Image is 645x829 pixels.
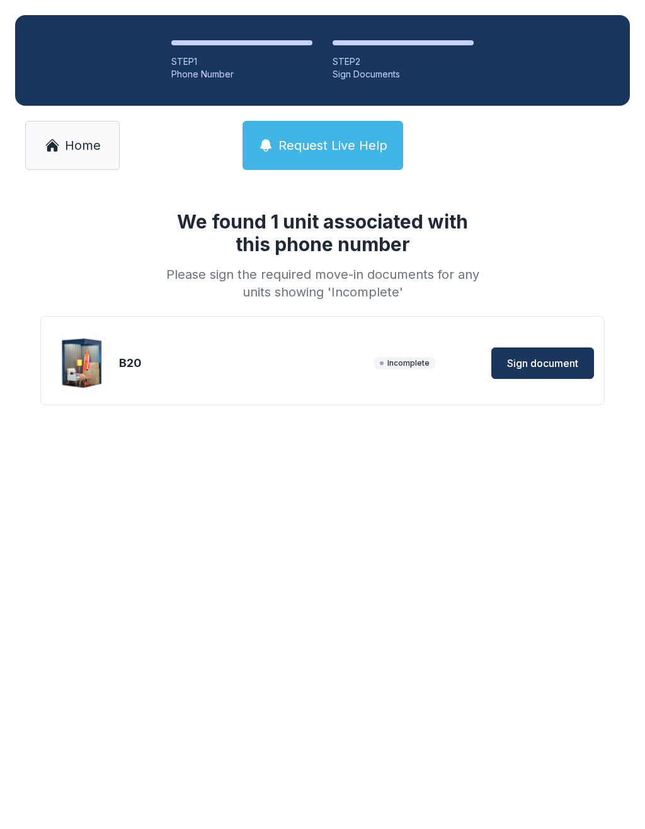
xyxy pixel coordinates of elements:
[333,55,474,68] div: STEP 2
[171,68,312,81] div: Phone Number
[507,356,578,371] span: Sign document
[333,68,474,81] div: Sign Documents
[65,137,101,154] span: Home
[161,210,484,256] h1: We found 1 unit associated with this phone number
[278,137,387,154] span: Request Live Help
[161,266,484,301] div: Please sign the required move-in documents for any units showing 'Incomplete'
[119,354,368,372] div: B20
[171,55,312,68] div: STEP 1
[374,357,436,369] span: Incomplete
